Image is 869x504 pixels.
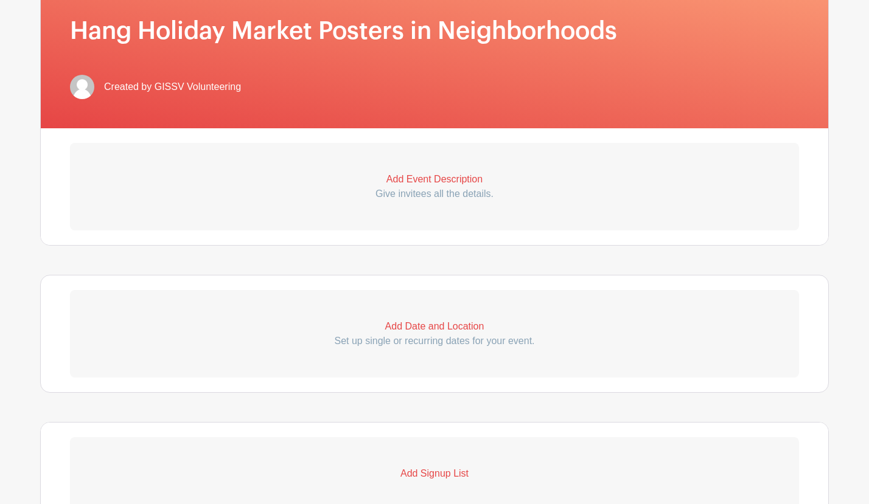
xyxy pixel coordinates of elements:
[70,172,799,187] p: Add Event Description
[70,16,799,46] h1: Hang Holiday Market Posters in Neighborhoods
[70,319,799,334] p: Add Date and Location
[70,466,799,481] p: Add Signup List
[70,334,799,348] p: Set up single or recurring dates for your event.
[70,187,799,201] p: Give invitees all the details.
[104,80,241,94] span: Created by GISSV Volunteering
[70,75,94,99] img: default-ce2991bfa6775e67f084385cd625a349d9dcbb7a52a09fb2fda1e96e2d18dcdb.png
[70,143,799,230] a: Add Event Description Give invitees all the details.
[70,290,799,378] a: Add Date and Location Set up single or recurring dates for your event.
